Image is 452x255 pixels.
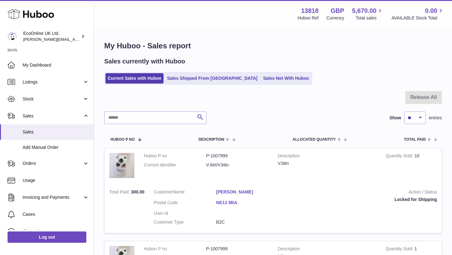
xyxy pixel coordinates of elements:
span: Total paid [404,138,426,142]
strong: Action / Status [288,189,437,197]
span: Usage [23,177,89,183]
div: Currency [326,15,344,21]
label: Show [390,115,401,121]
a: Log out [8,231,86,243]
dd: B2C [216,219,279,225]
span: Listings [23,79,83,85]
a: NE13 9BA [216,200,279,206]
span: Cases [23,211,89,217]
div: EcoOnline UK Ltd. [23,30,80,42]
span: Huboo P no [110,138,135,142]
span: Sales [23,113,83,119]
dd: P-1007999 [206,246,269,252]
strong: Description [278,246,376,253]
dt: Name [154,189,216,197]
dt: Huboo P no [144,153,206,159]
strong: Description [278,153,376,160]
a: Sales Shipped From [GEOGRAPHIC_DATA] [165,73,260,84]
a: Sales Not With Huboo [261,73,311,84]
div: Huboo Ref [298,15,319,21]
dd: V.Alrt/V.bttn [206,162,269,168]
a: [PERSON_NAME] ​​​ [216,189,279,195]
dt: Current identifier [144,162,206,168]
span: Invoicing and Payments [23,194,83,200]
span: Channels [23,228,89,234]
dt: Customer Type [154,219,216,225]
strong: Quantity Sold [386,153,415,160]
span: AVAILABLE Stock Total [391,15,444,21]
strong: GBP [331,7,344,15]
strong: 13818 [301,7,319,15]
img: 1724762684.jpg [109,153,134,178]
span: 300.00 [131,189,144,194]
dd: P-1007999 [206,153,269,159]
span: ALLOCATED Quantity [293,138,336,142]
span: Stock [23,96,83,102]
span: Customer [154,189,173,194]
dt: User Id [154,210,216,216]
span: Orders [23,160,83,166]
h2: Sales currently with Huboo [104,57,185,66]
span: Sales [23,129,89,135]
a: Current Sales with Huboo [105,73,164,84]
a: 5,670.00 Total sales [352,7,384,21]
span: Description [198,138,224,142]
div: Locked for Shipping [288,197,437,203]
strong: Quantity Sold [386,246,415,253]
strong: Total Paid [109,189,131,196]
span: My Dashboard [23,62,89,68]
span: Total sales [356,15,384,21]
span: 5,670.00 [352,7,377,15]
a: 0.00 AVAILABLE Stock Total [391,7,444,21]
span: 0.00 [425,7,437,15]
span: Add Manual Order [23,144,89,150]
td: 10 [381,148,442,184]
img: alex.doherty@ecoonline.com [8,32,17,41]
span: entries [429,115,442,121]
dt: Postal Code [154,200,216,207]
dt: Huboo P no [144,246,206,252]
h1: My Huboo - Sales report [104,41,442,51]
div: V.bttn [278,160,376,166]
span: [PERSON_NAME][EMAIL_ADDRESS][PERSON_NAME][DOMAIN_NAME] [23,37,159,42]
